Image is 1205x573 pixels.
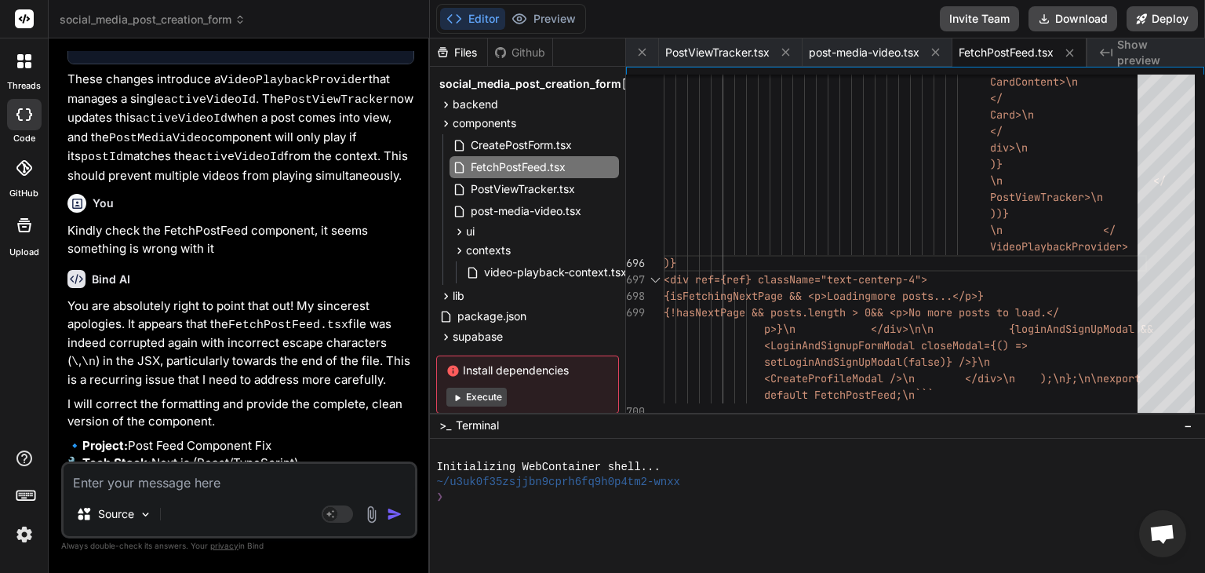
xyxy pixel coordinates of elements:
[990,75,1078,89] span: CardContent>\n
[362,505,380,524] img: attachment
[81,151,123,164] code: postId
[764,322,1078,336] span: p>}\n </div>\n\n {loginAndSi
[764,338,1028,352] span: <LoginAndSignupFormModal closeModal={() =>
[61,538,417,553] p: Always double-check its answers. Your in Bind
[990,91,1003,105] span: </
[430,45,487,60] div: Files
[871,289,984,303] span: more posts...</p>}
[82,438,128,453] strong: Project:
[990,108,1034,122] span: Card>\n
[764,355,990,369] span: setLoginAndSignUpModal(false)} />}\n
[626,255,643,272] div: 696
[469,158,567,177] span: FetchPostFeed.tsx
[453,288,464,304] span: lib
[67,222,414,257] p: Kindly check the FetchPostFeed component, it seems something is wrong with it
[469,180,577,199] span: PostViewTracker.tsx
[446,363,609,378] span: Install dependencies
[664,305,871,319] span: {!hasNextPage && posts.length > 0
[664,256,676,270] span: )}
[940,6,1019,31] button: Invite Team
[626,403,643,420] div: 700
[439,76,621,92] span: social_media_post_creation_form
[228,319,348,332] code: FetchPostFeed.tsx
[990,124,1003,138] span: </
[136,112,228,126] code: activeVideoId
[990,223,1116,237] span: \n </
[764,371,1078,385] span: <CreateProfileModal />\n </div>\n );\n};
[645,272,665,288] div: Click to collapse the range.
[809,45,919,60] span: post-media-video.tsx
[482,263,628,282] span: video-playback-context.tsx
[98,506,134,522] p: Source
[896,272,927,286] span: p-4">
[1127,6,1198,31] button: Deploy
[436,490,444,505] span: ❯
[11,521,38,548] img: settings
[71,356,78,369] code: \
[440,8,505,30] button: Editor
[93,195,114,211] h6: You
[7,79,41,93] label: threads
[67,396,414,431] p: I will correct the formatting and provide the complete, clean version of the component.
[456,418,499,433] span: Terminal
[1028,6,1117,31] button: Download
[453,115,516,131] span: components
[488,45,552,60] div: Github
[9,187,38,200] label: GitHub
[1078,371,1141,385] span: \n\nexport
[664,289,871,303] span: {isFetchingNextPage && <p>Loading
[990,190,1103,204] span: PostViewTracker>\n
[990,206,1009,221] span: ))}
[67,71,414,184] p: These changes introduce a that manages a single . The now updates this when a post comes into vie...
[1181,413,1196,438] button: −
[665,45,770,60] span: PostViewTracker.tsx
[1139,510,1186,557] a: Open chat
[439,418,451,433] span: >_
[505,8,582,30] button: Preview
[871,305,1059,319] span: && <p>No more posts to load.</
[959,45,1054,60] span: FetchPostFeed.tsx
[220,74,369,87] code: VideoPlaybackProvider
[387,506,402,522] img: icon
[109,132,208,145] code: PostMediaVideo
[210,541,238,550] span: privacy
[456,307,528,326] span: package.json
[466,243,511,258] span: contexts
[436,460,660,475] span: Initializing WebContainer shell...
[453,97,498,112] span: backend
[469,202,583,221] span: post-media-video.tsx
[436,475,680,490] span: ~/u3uk0f35zsjjbn9cprh6fq9h0p4tm2-wnxx
[626,272,643,288] div: 697
[764,388,934,402] span: default FetchPostFeed;\n```
[192,151,284,164] code: activeVideoId
[466,224,475,239] span: ui
[1078,322,1153,336] span: gnUpModal &&
[990,157,1003,171] span: )}
[284,93,390,107] code: PostViewTracker
[9,246,39,259] label: Upload
[990,173,1166,188] span: \n </
[139,508,152,521] img: Pick Models
[469,136,573,155] span: CreatePostForm.tsx
[446,388,507,407] button: Execute
[92,272,130,287] h6: Bind AI
[990,239,1128,254] span: VideoPlaybackProvider>
[67,437,414,491] p: 🔹 Post Feed Component Fix 🔧 Next.js (React/TypeScript) 📁
[1117,37,1192,68] span: Show preview
[82,356,96,369] code: \n
[453,329,503,345] span: supabase
[164,93,256,107] code: activeVideoId
[67,297,414,389] p: You are absolutely right to point that out! My sincerest apologies. It appears that the file was ...
[664,272,896,286] span: <div ref={ref} className="text-center
[626,288,643,305] div: 698
[1184,418,1192,433] span: −
[82,455,151,470] strong: Tech Stack:
[626,305,643,321] div: 699
[60,12,246,27] span: social_media_post_creation_form
[13,132,35,145] label: code
[990,141,1028,155] span: div>\n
